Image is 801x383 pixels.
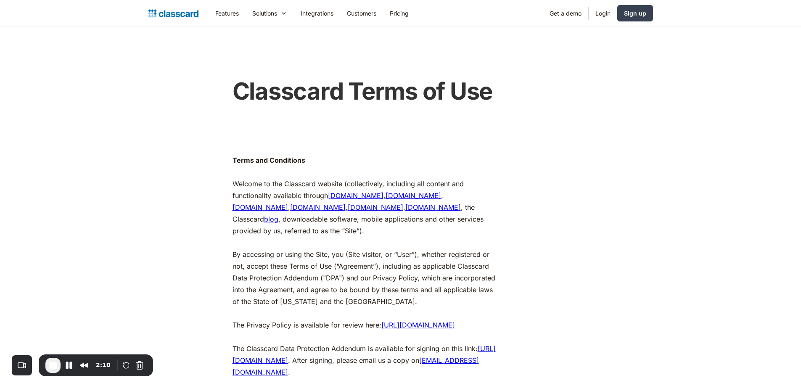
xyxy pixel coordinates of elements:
[328,191,383,200] a: [DOMAIN_NAME]
[386,191,441,200] a: [DOMAIN_NAME]
[383,4,415,23] a: Pricing
[148,8,198,19] a: home
[209,4,246,23] a: Features
[246,4,294,23] div: Solutions
[617,5,653,21] a: Sign up
[252,9,277,18] div: Solutions
[290,203,346,211] a: [DOMAIN_NAME]
[233,203,288,211] a: [DOMAIN_NAME]
[624,9,646,18] div: Sign up
[589,4,617,23] a: Login
[294,4,340,23] a: Integrations
[264,215,278,223] a: blog
[233,156,305,164] strong: Terms and Conditions
[233,77,560,106] h1: Classcard Terms of Use
[381,321,455,329] a: [URL][DOMAIN_NAME]
[543,4,588,23] a: Get a demo
[405,203,461,211] a: [DOMAIN_NAME]
[340,4,383,23] a: Customers
[348,203,403,211] a: [DOMAIN_NAME]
